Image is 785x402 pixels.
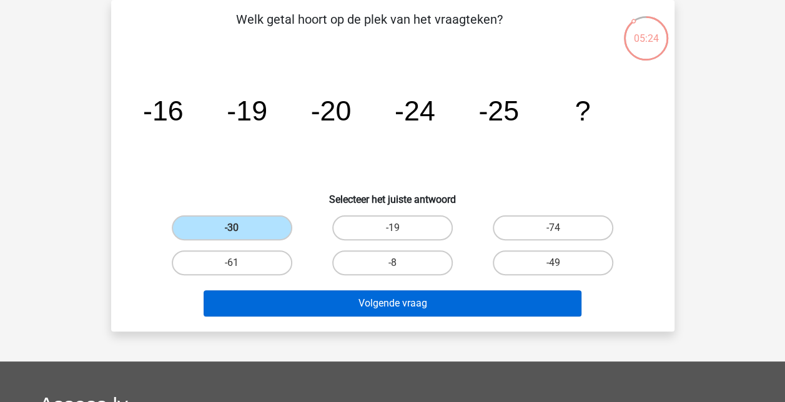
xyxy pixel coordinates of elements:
[142,95,183,126] tspan: -16
[172,215,292,240] label: -30
[204,290,581,316] button: Volgende vraag
[623,15,669,46] div: 05:24
[575,95,590,126] tspan: ?
[310,95,351,126] tspan: -20
[332,250,453,275] label: -8
[131,10,608,47] p: Welk getal hoort op de plek van het vraagteken?
[131,184,654,205] h6: Selecteer het juiste antwoord
[172,250,292,275] label: -61
[394,95,435,126] tspan: -24
[493,250,613,275] label: -49
[332,215,453,240] label: -19
[478,95,519,126] tspan: -25
[493,215,613,240] label: -74
[227,95,267,126] tspan: -19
